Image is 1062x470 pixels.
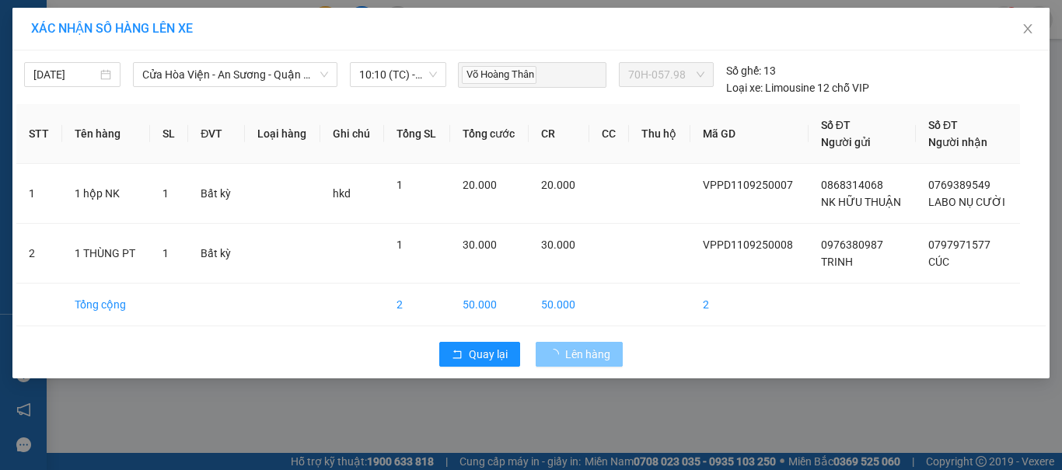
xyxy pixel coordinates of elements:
td: Tổng cộng [62,284,150,326]
span: 20.000 [541,179,575,191]
th: Tổng cước [450,104,529,164]
div: Limousine 12 chỗ VIP [726,79,869,96]
th: Mã GD [690,104,809,164]
span: Số ghế: [726,62,761,79]
td: 1 hộp NK [62,164,150,224]
th: CC [589,104,629,164]
span: 0797971577 [928,238,990,251]
span: Võ Hoàng Thân [462,66,536,84]
span: 1 [162,187,169,200]
span: Lên hàng [565,346,610,363]
span: 1 [162,247,169,259]
span: 30.000 [541,238,575,251]
span: Cửa Hòa Viện - An Sương - Quận 10 [142,63,328,86]
span: XÁC NHẬN SỐ HÀNG LÊN XE [31,21,193,36]
th: SL [150,104,188,164]
span: 0976380987 [821,238,883,251]
span: 0769389549 [928,179,990,191]
th: CR [529,104,589,164]
td: 2 [384,284,450,326]
th: Tổng SL [384,104,450,164]
span: 30.000 [463,238,497,251]
button: Close [1006,8,1050,51]
span: LABO NỤ CƯỜI [928,196,1005,208]
span: 1 [397,179,403,191]
button: rollbackQuay lại [439,342,520,367]
td: 1 [16,164,62,224]
td: Bất kỳ [188,224,245,284]
span: hkd [333,187,351,200]
th: ĐVT [188,104,245,164]
td: 2 [16,224,62,284]
td: 1 THÙNG PT [62,224,150,284]
th: Thu hộ [629,104,690,164]
th: STT [16,104,62,164]
span: Người gửi [821,136,871,148]
div: 13 [726,62,776,79]
td: 50.000 [450,284,529,326]
span: down [320,70,329,79]
input: 11/09/2025 [33,66,97,83]
span: 70H-057.98 [628,63,704,86]
th: Tên hàng [62,104,150,164]
span: TRINH [821,256,853,268]
span: rollback [452,349,463,361]
td: 2 [690,284,809,326]
span: Người nhận [928,136,987,148]
span: 10:10 (TC) - 70H-057.98 [359,63,437,86]
span: VPPD1109250007 [703,179,793,191]
button: Lên hàng [536,342,623,367]
th: Loại hàng [245,104,320,164]
th: Ghi chú [320,104,384,164]
span: 0868314068 [821,179,883,191]
span: 20.000 [463,179,497,191]
span: Loại xe: [726,79,763,96]
span: Số ĐT [928,119,958,131]
span: 1 [397,238,403,251]
span: close [1022,23,1034,35]
td: 50.000 [529,284,589,326]
td: Bất kỳ [188,164,245,224]
span: CÚC [928,256,949,268]
span: VPPD1109250008 [703,238,793,251]
span: Số ĐT [821,119,851,131]
span: Quay lại [469,346,508,363]
span: NK HỮU THUẬN [821,196,901,208]
span: loading [548,349,565,360]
